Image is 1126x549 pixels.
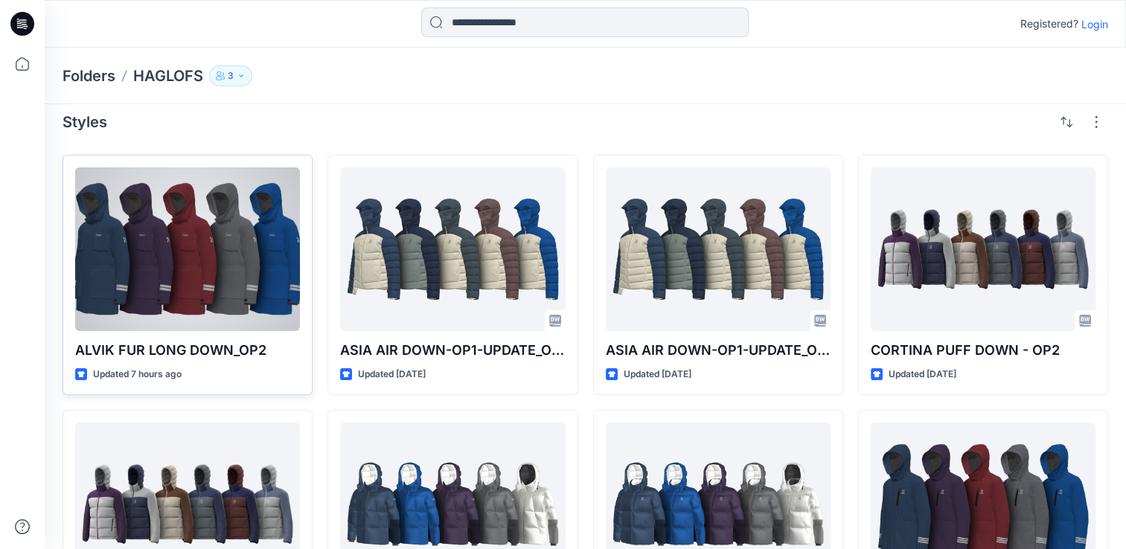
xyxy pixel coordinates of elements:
[606,167,831,331] a: ASIA AIR DOWN-OP1-UPDATE_OP1
[624,367,691,382] p: Updated [DATE]
[340,167,565,331] a: ASIA AIR DOWN-OP1-UPDATE_OP2
[209,65,252,86] button: 3
[606,340,831,361] p: ASIA AIR DOWN-OP1-UPDATE_OP1
[871,340,1095,361] p: CORTINA PUFF DOWN - OP2
[75,340,300,361] p: ALVIK FUR LONG DOWN_OP2
[358,367,426,382] p: Updated [DATE]
[63,113,107,131] h4: Styles
[340,340,565,361] p: ASIA AIR DOWN-OP1-UPDATE_OP2
[871,167,1095,331] a: CORTINA PUFF DOWN - OP2
[75,167,300,331] a: ALVIK FUR LONG DOWN_OP2
[133,65,203,86] p: HAGLOFS
[93,367,182,382] p: Updated 7 hours ago
[889,367,956,382] p: Updated [DATE]
[1020,15,1078,33] p: Registered?
[1081,16,1108,32] p: Login
[63,65,115,86] a: Folders
[228,68,234,84] p: 3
